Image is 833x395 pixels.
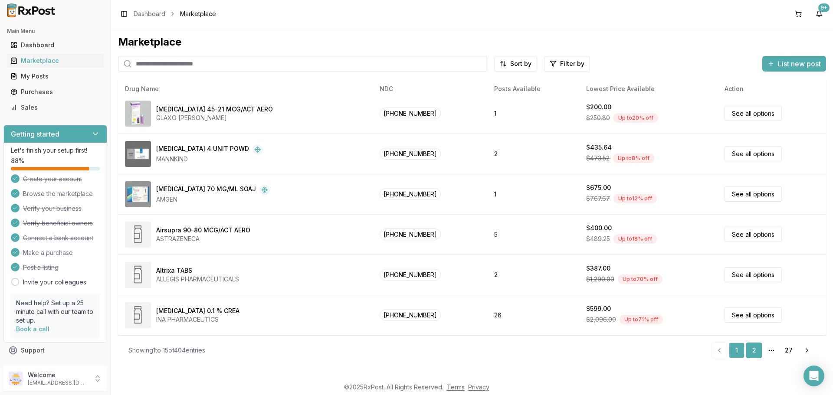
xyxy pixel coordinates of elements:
[812,7,826,21] button: 9+
[23,248,73,257] span: Make a purchase
[725,146,782,161] a: See all options
[586,103,611,111] div: $200.00
[7,100,104,115] a: Sales
[560,59,584,68] span: Filter by
[798,343,816,358] a: Go to next page
[718,78,826,99] th: Action
[613,194,657,203] div: Up to 12 % off
[586,183,611,192] div: $675.00
[125,141,151,167] img: Afrezza 4 UNIT POWD
[180,10,216,18] span: Marketplace
[28,371,88,379] p: Welcome
[510,59,531,68] span: Sort by
[3,358,107,374] button: Feedback
[468,383,489,391] a: Privacy
[156,114,273,122] div: GLAXO [PERSON_NAME]
[725,106,782,121] a: See all options
[380,108,441,119] span: [PHONE_NUMBER]
[3,343,107,358] button: Support
[125,181,151,207] img: Aimovig 70 MG/ML SOAJ
[9,372,23,385] img: User avatar
[156,235,250,243] div: ASTRAZENECA
[11,157,24,165] span: 88 %
[7,53,104,69] a: Marketplace
[23,175,82,183] span: Create your account
[613,153,654,163] div: Up to 8 % off
[21,362,50,370] span: Feedback
[487,174,579,214] td: 1
[487,78,579,99] th: Posts Available
[28,379,88,386] p: [EMAIL_ADDRESS][DOMAIN_NAME]
[586,235,610,243] span: $489.25
[803,366,824,386] div: Open Intercom Messenger
[23,219,93,228] span: Verify beneficial owners
[781,343,797,358] a: 27
[746,343,762,358] a: 2
[156,155,263,163] div: MANNKIND
[23,263,59,272] span: Post a listing
[3,101,107,114] button: Sales
[3,69,107,83] button: My Posts
[156,226,250,235] div: Airsupra 90-80 MCG/ACT AERO
[10,103,100,112] div: Sales
[487,255,579,295] td: 2
[10,41,100,49] div: Dashboard
[125,262,151,288] img: Altrixa TABS
[23,278,86,287] a: Invite your colleagues
[11,129,59,139] h3: Getting started
[118,35,826,49] div: Marketplace
[23,189,93,198] span: Browse the marketplace
[586,304,611,313] div: $599.00
[725,186,782,202] a: See all options
[725,307,782,323] a: See all options
[586,275,614,284] span: $1,290.00
[487,93,579,134] td: 1
[818,3,830,12] div: 9+
[7,69,104,84] a: My Posts
[10,72,100,81] div: My Posts
[3,85,107,99] button: Purchases
[778,59,821,69] span: List new post
[134,10,165,18] a: Dashboard
[586,315,616,324] span: $2,096.00
[487,295,579,335] td: 26
[618,274,662,284] div: Up to 70 % off
[586,143,612,152] div: $435.64
[487,214,579,255] td: 5
[16,325,49,333] a: Book a call
[494,56,537,72] button: Sort by
[16,299,95,325] p: Need help? Set up a 25 minute call with our team to set up.
[586,154,610,163] span: $473.52
[762,56,826,72] button: List new post
[586,114,610,122] span: $250.80
[23,234,93,242] span: Connect a bank account
[7,37,104,53] a: Dashboard
[380,229,441,240] span: [PHONE_NUMBER]
[613,234,657,244] div: Up to 18 % off
[125,222,151,248] img: Airsupra 90-80 MCG/ACT AERO
[380,309,441,321] span: [PHONE_NUMBER]
[156,307,239,315] div: [MEDICAL_DATA] 0.1 % CREA
[128,346,205,355] div: Showing 1 to 15 of 404 entries
[487,134,579,174] td: 2
[7,84,104,100] a: Purchases
[373,78,487,99] th: NDC
[3,54,107,68] button: Marketplace
[134,10,216,18] nav: breadcrumb
[156,105,273,114] div: [MEDICAL_DATA] 45-21 MCG/ACT AERO
[725,227,782,242] a: See all options
[762,60,826,69] a: List new post
[620,315,663,324] div: Up to 71 % off
[729,343,744,358] a: 1
[586,224,612,232] div: $400.00
[23,204,82,213] span: Verify your business
[3,38,107,52] button: Dashboard
[380,148,441,160] span: [PHONE_NUMBER]
[11,146,100,155] p: Let's finish your setup first!
[125,302,151,328] img: Amcinonide 0.1 % CREA
[156,315,239,324] div: INA PHARMACEUTICS
[156,266,192,275] div: Altrixa TABS
[156,275,239,284] div: ALLEGIS PHARMACEUTICALS
[10,88,100,96] div: Purchases
[725,267,782,282] a: See all options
